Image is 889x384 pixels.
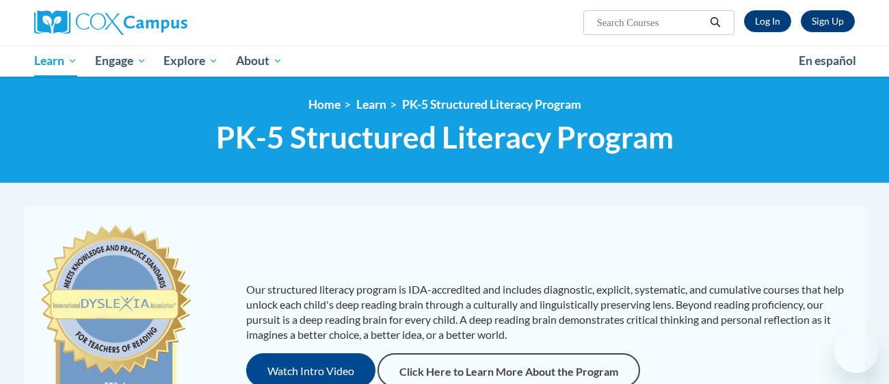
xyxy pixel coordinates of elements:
[34,53,77,69] span: Learn
[34,10,294,35] a: Cox Campus
[86,45,155,77] a: Engage
[155,45,227,77] a: Explore
[227,45,291,77] a: About
[34,10,187,35] img: Cox Campus
[95,53,146,69] span: Engage
[705,14,726,31] button: Search
[790,47,865,75] a: En español
[799,53,856,68] span: En español
[163,53,218,69] span: Explore
[246,282,851,342] p: Our structured literacy program is IDA-accredited and includes diagnostic, explicit, systematic, ...
[744,10,791,32] a: Log In
[236,53,282,69] span: About
[801,10,855,32] a: Register
[216,119,674,155] span: PK-5 Structured Literacy Program
[14,45,875,77] div: Main menu
[356,97,386,112] a: Learn
[25,45,86,77] a: Learn
[402,97,581,112] a: PK-5 Structured Literacy Program
[834,329,878,373] iframe: Button to launch messaging window
[308,97,341,112] a: Home
[596,14,705,31] input: Search Courses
